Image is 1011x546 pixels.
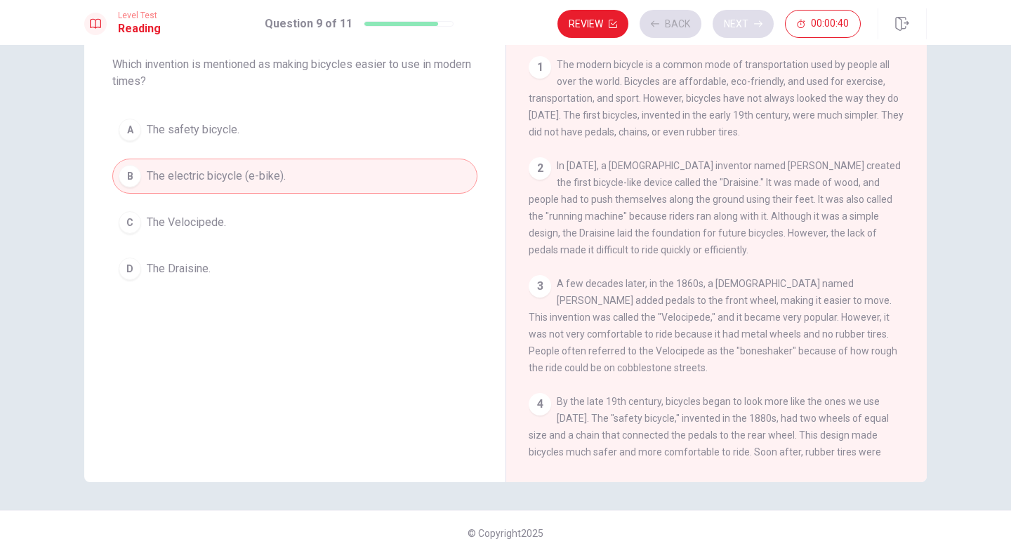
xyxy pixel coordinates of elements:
[119,258,141,280] div: D
[147,260,211,277] span: The Draisine.
[118,11,161,20] span: Level Test
[118,20,161,37] h1: Reading
[112,159,477,194] button: BThe electric bicycle (e-bike).
[468,528,543,539] span: © Copyright 2025
[529,157,551,180] div: 2
[529,396,889,508] span: By the late 19th century, bicycles began to look more like the ones we use [DATE]. The "safety bi...
[119,211,141,234] div: C
[112,205,477,240] button: CThe Velocipede.
[529,278,897,373] span: A few decades later, in the 1860s, a [DEMOGRAPHIC_DATA] named [PERSON_NAME] added pedals to the f...
[529,393,551,415] div: 4
[147,214,226,231] span: The Velocipede.
[811,18,849,29] span: 00:00:40
[265,15,352,32] h1: Question 9 of 11
[529,275,551,298] div: 3
[112,56,477,90] span: Which invention is mentioned as making bicycles easier to use in modern times?
[557,10,628,38] button: Review
[112,251,477,286] button: DThe Draisine.
[147,121,239,138] span: The safety bicycle.
[119,165,141,187] div: B
[785,10,861,38] button: 00:00:40
[529,56,551,79] div: 1
[119,119,141,141] div: A
[112,112,477,147] button: AThe safety bicycle.
[147,168,286,185] span: The electric bicycle (e-bike).
[529,59,904,138] span: The modern bicycle is a common mode of transportation used by people all over the world. Bicycles...
[529,160,901,255] span: In [DATE], a [DEMOGRAPHIC_DATA] inventor named [PERSON_NAME] created the first bicycle-like devic...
